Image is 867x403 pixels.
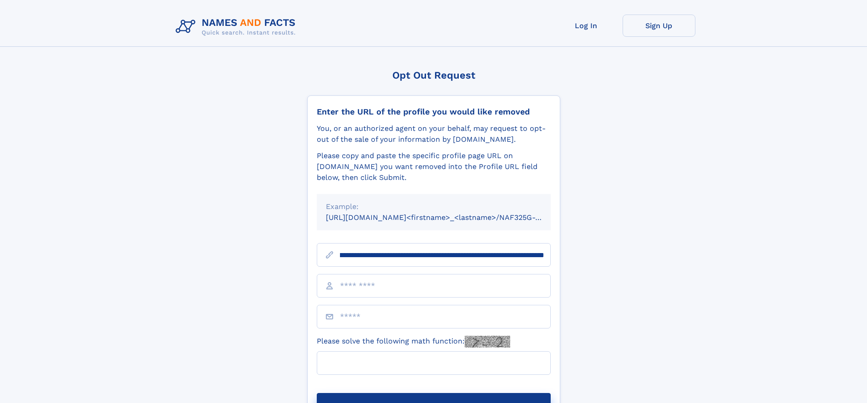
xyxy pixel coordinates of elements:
[326,213,568,222] small: [URL][DOMAIN_NAME]<firstname>_<lastname>/NAF325G-xxxxxxxx
[317,150,551,183] div: Please copy and paste the specific profile page URL on [DOMAIN_NAME] you want removed into the Pr...
[307,70,560,81] div: Opt Out Request
[623,15,695,37] a: Sign Up
[317,336,510,348] label: Please solve the following math function:
[550,15,623,37] a: Log In
[326,201,542,212] div: Example:
[317,123,551,145] div: You, or an authorized agent on your behalf, may request to opt-out of the sale of your informatio...
[172,15,303,39] img: Logo Names and Facts
[317,107,551,117] div: Enter the URL of the profile you would like removed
